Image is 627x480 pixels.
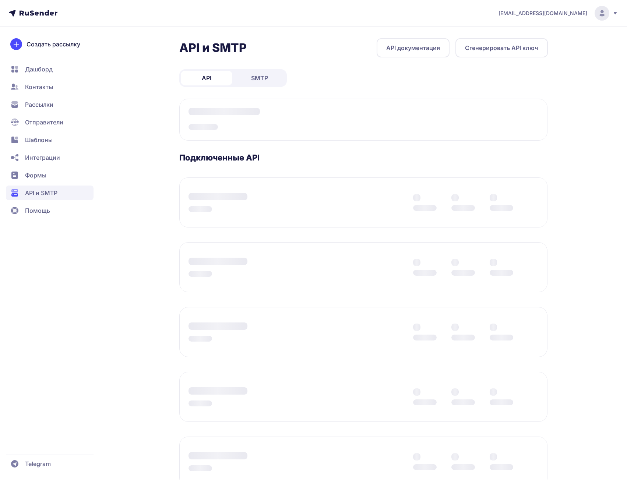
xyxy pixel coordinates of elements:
[25,188,57,197] span: API и SMTP
[25,100,53,109] span: Рассылки
[499,10,587,17] span: [EMAIL_ADDRESS][DOMAIN_NAME]
[25,206,50,215] span: Помощь
[25,82,53,91] span: Контакты
[25,153,60,162] span: Интеграции
[377,38,450,57] a: API документация
[25,135,53,144] span: Шаблоны
[181,71,232,85] a: API
[25,65,53,74] span: Дашборд
[25,459,51,468] span: Telegram
[179,40,247,55] h2: API и SMTP
[27,40,80,49] span: Создать рассылку
[455,38,548,57] button: Сгенерировать API ключ
[179,152,548,163] h3: Подключенные API
[202,74,211,82] span: API
[25,118,63,127] span: Отправители
[251,74,268,82] span: SMTP
[25,171,46,180] span: Формы
[234,71,285,85] a: SMTP
[6,456,94,471] a: Telegram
